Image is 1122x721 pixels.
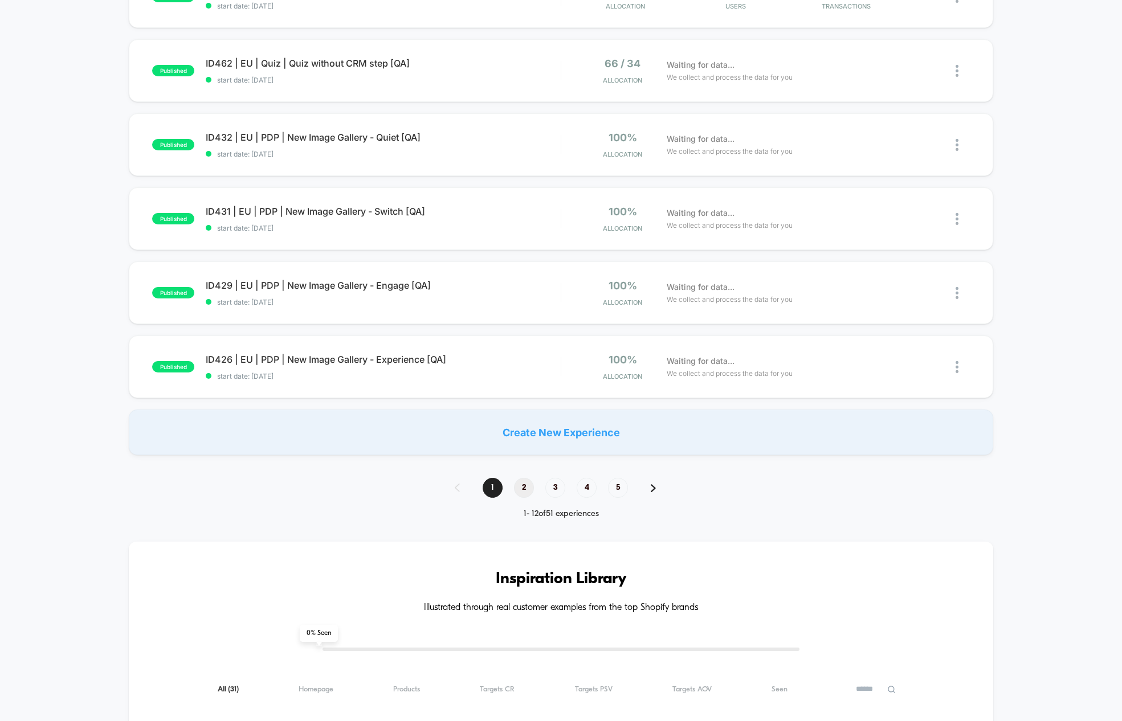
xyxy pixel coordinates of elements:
span: 66 / 34 [605,58,640,69]
span: 3 [545,478,565,498]
span: Waiting for data... [667,59,735,71]
span: Targets CR [480,685,515,694]
img: close [956,213,958,225]
span: start date: [DATE] [206,224,560,232]
span: Waiting for data... [667,355,735,367]
span: Products [393,685,420,694]
span: ( 31 ) [228,686,239,693]
span: Allocation [603,224,642,232]
span: 0 % Seen [300,625,338,642]
div: 1 - 12 of 51 experiences [443,509,679,519]
span: Allocation [603,76,642,84]
img: pagination forward [651,484,656,492]
span: Waiting for data... [667,281,735,293]
span: 100% [609,280,637,292]
h4: Illustrated through real customer examples from the top Shopify brands [163,603,958,613]
span: We collect and process the data for you [667,220,793,231]
span: We collect and process the data for you [667,294,793,305]
span: We collect and process the data for you [667,72,793,83]
span: 5 [608,478,628,498]
span: start date: [DATE] [206,150,560,158]
span: Allocation [603,372,642,380]
span: Homepage [299,685,333,694]
span: We collect and process the data for you [667,368,793,379]
span: published [152,139,194,150]
span: start date: [DATE] [206,2,560,10]
span: Targets AOV [672,685,712,694]
span: Users [683,2,788,10]
span: 100% [609,206,637,218]
span: Allocation [606,2,645,10]
span: Allocation [603,298,642,306]
span: Waiting for data... [667,133,735,145]
span: Targets PSV [575,685,613,694]
span: 2 [514,478,534,498]
img: close [956,139,958,151]
div: Create New Experience [129,409,993,455]
span: start date: [DATE] [206,298,560,306]
span: published [152,213,194,224]
span: published [152,287,194,298]
img: close [956,361,958,373]
span: ID426 | EU | PDP | New Image Gallery - Experience [QA] [206,354,560,365]
h3: Inspiration Library [163,570,958,588]
span: Allocation [603,150,642,158]
span: start date: [DATE] [206,76,560,84]
span: 4 [577,478,597,498]
span: published [152,65,194,76]
span: All [218,685,239,694]
span: ID429 | EU | PDP | New Image Gallery - Engage [QA] [206,280,560,291]
span: start date: [DATE] [206,372,560,380]
span: Waiting for data... [667,207,735,219]
img: close [956,65,958,77]
span: 100% [609,354,637,366]
span: 1 [483,478,503,498]
img: close [956,287,958,299]
span: ID432 | EU | PDP | New Image Gallery - Quiet [QA] [206,132,560,143]
span: 100% [609,132,637,144]
span: ID431 | EU | PDP | New Image Gallery - Switch [QA] [206,206,560,217]
span: published [152,361,194,372]
span: ID462 | EU | Quiz | Quiz without CRM step [QA] [206,58,560,69]
span: TRANSACTIONS [794,2,899,10]
span: We collect and process the data for you [667,146,793,157]
span: Seen [772,685,788,694]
